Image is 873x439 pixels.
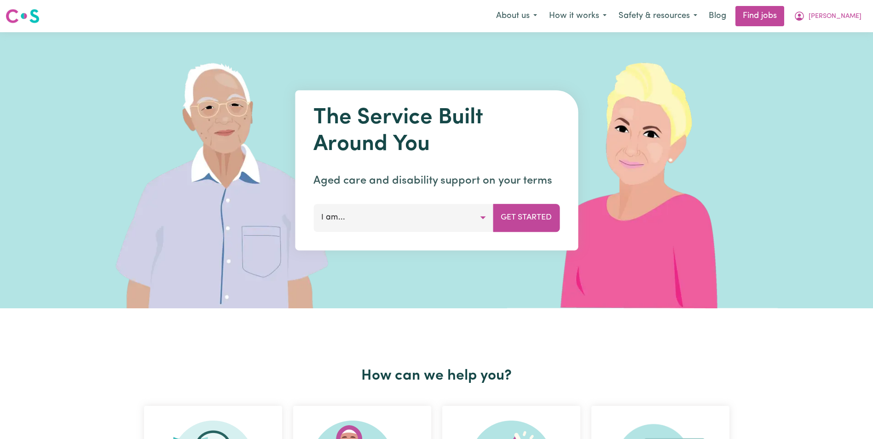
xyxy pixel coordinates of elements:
[6,8,40,24] img: Careseekers logo
[6,6,40,27] a: Careseekers logo
[788,6,867,26] button: My Account
[313,105,560,158] h1: The Service Built Around You
[493,204,560,231] button: Get Started
[809,12,861,22] span: [PERSON_NAME]
[139,367,735,385] h2: How can we help you?
[490,6,543,26] button: About us
[613,6,703,26] button: Safety & resources
[313,173,560,189] p: Aged care and disability support on your terms
[313,204,493,231] button: I am...
[543,6,613,26] button: How it works
[735,6,784,26] a: Find jobs
[703,6,732,26] a: Blog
